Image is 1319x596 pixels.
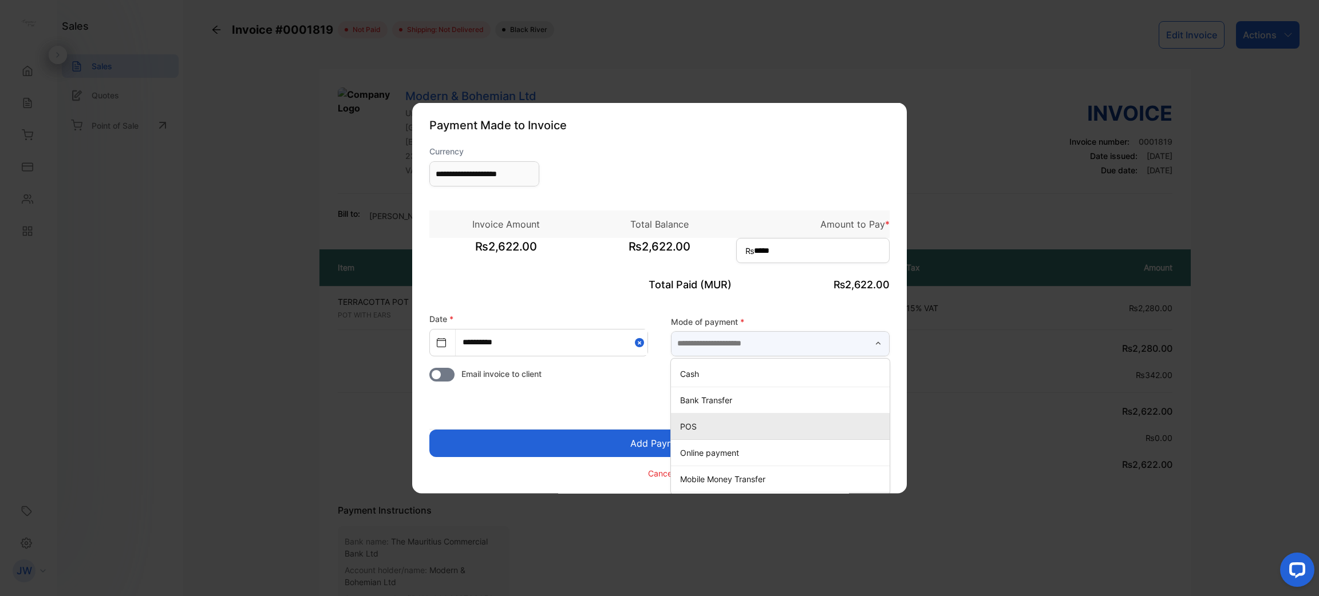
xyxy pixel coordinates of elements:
[583,277,736,292] p: Total Paid (MUR)
[671,315,890,327] label: Mode of payment
[635,329,647,355] button: Close
[429,314,453,324] label: Date
[429,430,890,457] button: Add Payment
[680,446,885,458] p: Online payment
[429,117,890,134] p: Payment Made to Invoice
[736,217,890,231] p: Amount to Pay
[583,238,736,267] span: ₨2,622.00
[429,217,583,231] p: Invoice Amount
[583,217,736,231] p: Total Balance
[461,368,542,380] span: Email invoice to client
[834,279,890,291] span: ₨2,622.00
[429,145,539,157] label: Currency
[648,467,674,479] p: Cancel
[745,245,755,257] span: ₨
[1271,548,1319,596] iframe: LiveChat chat widget
[680,394,885,406] p: Bank Transfer
[429,238,583,267] span: ₨2,622.00
[680,472,885,484] p: Mobile Money Transfer
[680,420,885,432] p: POS
[680,367,885,379] p: Cash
